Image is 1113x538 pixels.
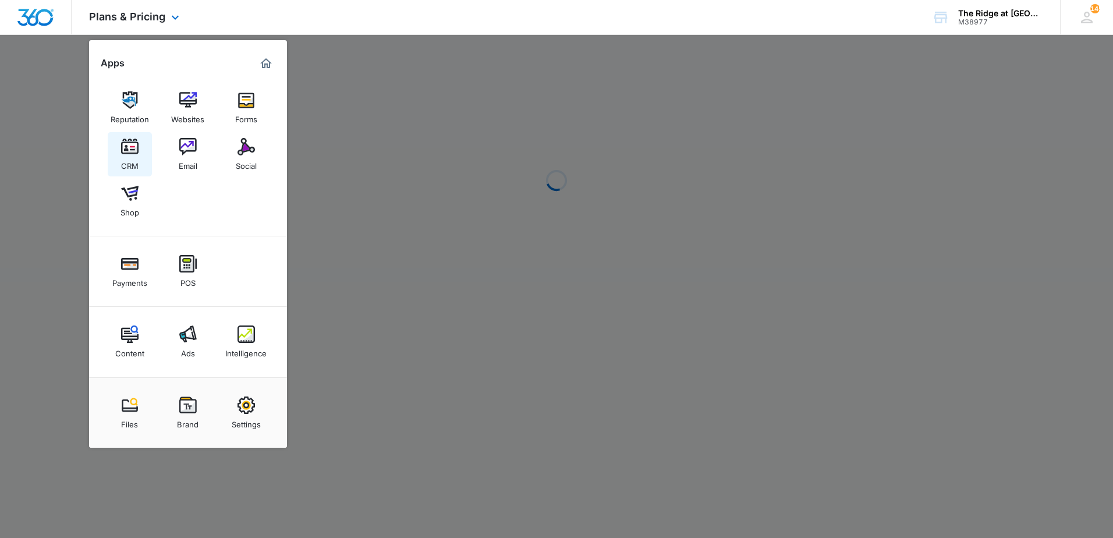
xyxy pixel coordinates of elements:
div: Brand [177,414,199,429]
a: Files [108,391,152,435]
a: POS [166,249,210,293]
a: Payments [108,249,152,293]
div: account name [958,9,1043,18]
div: CRM [121,155,139,171]
div: Reputation [111,109,149,124]
div: Intelligence [225,343,267,358]
div: account id [958,18,1043,26]
div: Social [236,155,257,171]
a: Marketing 360® Dashboard [257,54,275,73]
div: Settings [232,414,261,429]
a: Intelligence [224,320,268,364]
div: Ads [181,343,195,358]
a: Content [108,320,152,364]
div: Files [121,414,138,429]
span: 145 [1090,4,1100,13]
div: Payments [112,272,147,288]
a: Settings [224,391,268,435]
a: Websites [166,86,210,130]
div: Email [179,155,197,171]
div: Forms [235,109,257,124]
a: Social [224,132,268,176]
a: CRM [108,132,152,176]
div: Websites [171,109,204,124]
div: notifications count [1090,4,1100,13]
a: Forms [224,86,268,130]
a: Brand [166,391,210,435]
span: Plans & Pricing [89,10,165,23]
a: Shop [108,179,152,223]
h2: Apps [101,58,125,69]
a: Email [166,132,210,176]
a: Ads [166,320,210,364]
a: Reputation [108,86,152,130]
div: POS [180,272,196,288]
div: Content [115,343,144,358]
div: Shop [120,202,139,217]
